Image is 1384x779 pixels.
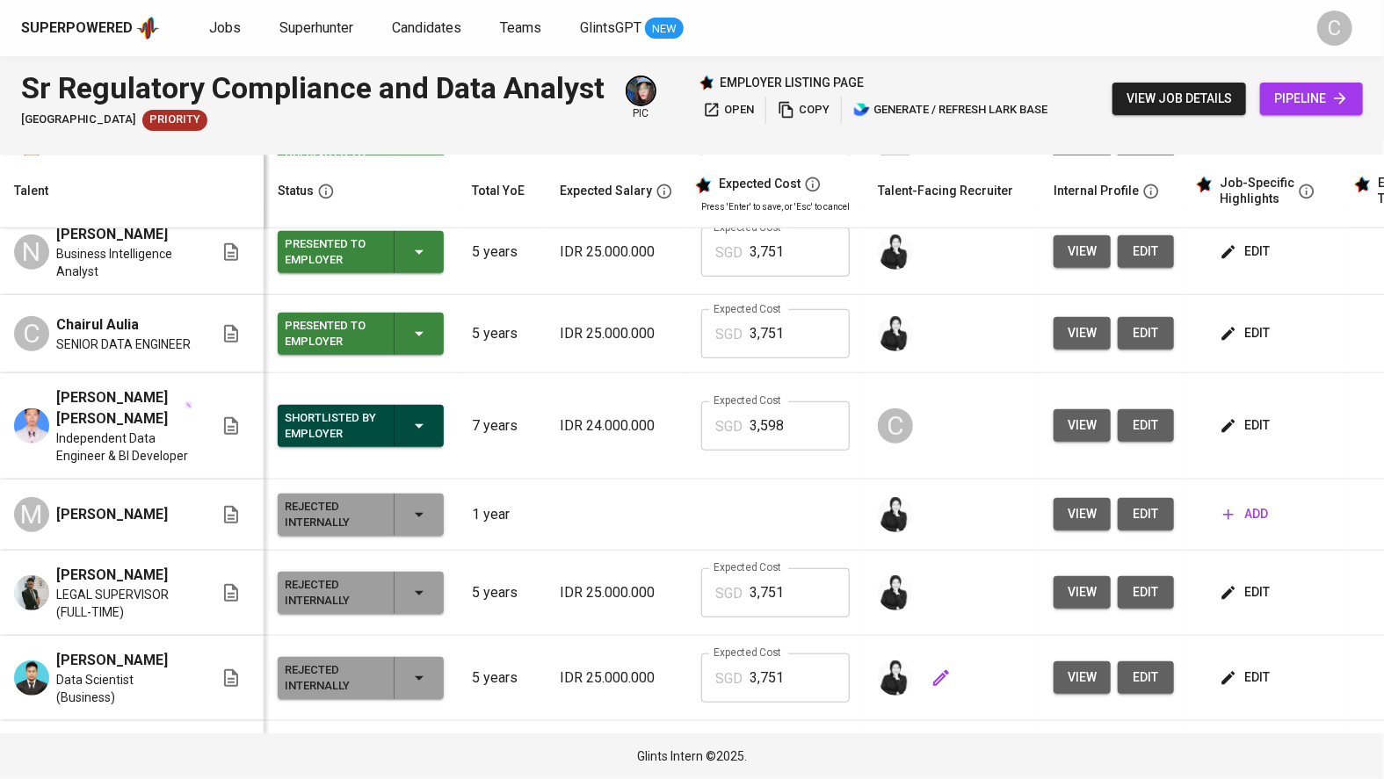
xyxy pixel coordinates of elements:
[56,429,192,465] span: Independent Data Engineer & BI Developer
[701,200,850,213] p: Press 'Enter' to save, or 'Esc' to cancel
[1118,317,1174,350] button: edit
[392,18,465,40] a: Candidates
[1317,11,1352,46] div: C
[14,408,49,444] img: Muhammad Wildan Abdul Hakim
[1054,498,1111,530] button: view
[715,668,743,689] p: SGD
[278,231,444,273] button: Presented to Employer
[56,586,192,621] span: LEGAL SUPERVISOR (FULL-TIME)
[1216,409,1277,442] button: edit
[56,245,192,280] span: Business Intelligence Analyst
[392,19,461,36] span: Candidates
[1195,176,1213,193] img: glints_star.svg
[627,77,655,105] img: diazagista@glints.com
[715,242,743,263] p: SGD
[278,180,314,202] div: Status
[853,101,871,119] img: lark
[1220,176,1294,206] div: Job-Specific Highlights
[720,74,864,91] p: employer listing page
[142,112,207,128] span: Priority
[56,650,168,671] span: [PERSON_NAME]
[778,100,830,120] span: copy
[14,660,49,696] img: Maju Sumanto
[719,177,801,192] div: Expected Cost
[560,323,673,344] p: IDR 25.000.000
[1223,503,1268,525] span: add
[1118,409,1174,442] button: edit
[560,667,673,689] p: IDR 25.000.000
[278,657,444,699] button: Rejected Internally
[1068,503,1097,525] span: view
[279,19,353,36] span: Superhunter
[773,97,834,124] button: copy
[14,497,49,532] div: M
[1054,409,1111,442] button: view
[878,234,913,270] img: medwi@glints.com
[849,97,1052,124] button: lark generate / refresh lark base
[1223,241,1270,263] span: edit
[21,112,135,128] span: [GEOGRAPHIC_DATA]
[715,416,743,437] p: SGD
[472,242,532,263] p: 5 years
[580,19,641,36] span: GlintsGPT
[694,177,712,194] img: glints_star.svg
[626,76,656,121] div: pic
[1054,661,1111,694] button: view
[853,100,1047,120] span: generate / refresh lark base
[56,224,168,245] span: [PERSON_NAME]
[715,324,743,345] p: SGD
[560,415,673,436] p: IDR 24.000.000
[1223,581,1270,603] span: edit
[1118,235,1174,268] button: edit
[56,387,183,429] span: [PERSON_NAME] [PERSON_NAME]
[472,504,532,525] p: 1 year
[56,565,168,586] span: [PERSON_NAME]
[56,335,191,353] span: SENIOR DATA ENGINEER
[1118,498,1174,530] a: edit
[1132,322,1160,344] span: edit
[1118,661,1174,694] a: edit
[285,573,380,612] div: Rejected Internally
[1223,667,1270,689] span: edit
[1216,235,1277,268] button: edit
[142,110,207,131] div: Client Priority, More Profiles Required
[136,15,160,41] img: app logo
[1112,83,1246,115] button: view job details
[56,314,139,335] span: Chairul Aulia
[1054,317,1111,350] button: view
[699,75,714,90] img: Glints Star
[1054,180,1139,202] div: Internal Profile
[1127,88,1232,110] span: view job details
[1216,661,1277,694] button: edit
[1068,581,1097,603] span: view
[278,572,444,614] button: Rejected Internally
[1132,415,1160,436] span: edit
[560,242,673,263] p: IDR 25.000.000
[560,582,673,603] p: IDR 25.000.000
[878,660,913,696] img: medwi@glints.com
[14,180,48,202] div: Talent
[1118,576,1174,609] button: edit
[209,19,241,36] span: Jobs
[1223,322,1270,344] span: edit
[1054,576,1111,609] button: view
[21,67,605,110] div: Sr Regulatory Compliance and Data Analyst
[500,19,541,36] span: Teams
[1068,415,1097,436] span: view
[472,180,525,202] div: Total YoE
[878,180,1013,202] div: Talent-Facing Recruiter
[1068,322,1097,344] span: view
[285,407,380,445] div: Shortlisted by Employer
[185,401,192,409] img: magic_wand.svg
[1068,241,1097,263] span: view
[1132,581,1160,603] span: edit
[472,415,532,436] p: 7 years
[278,405,444,447] button: Shortlisted by Employer
[1353,176,1371,193] img: glints_star.svg
[1132,667,1160,689] span: edit
[878,316,913,351] img: medwi@glints.com
[278,313,444,355] button: Presented to Employer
